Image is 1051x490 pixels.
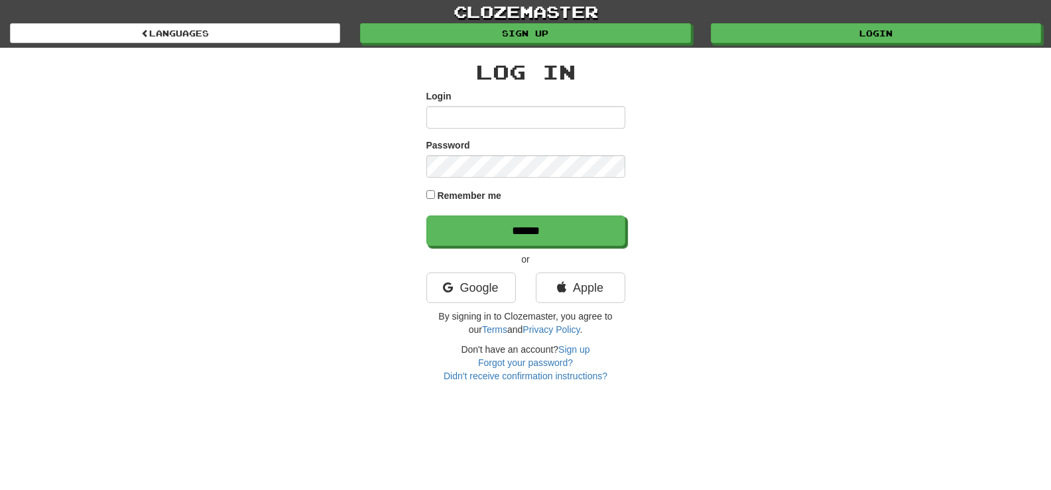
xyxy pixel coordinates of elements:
a: Languages [10,23,340,43]
a: Privacy Policy [523,324,580,335]
a: Sign up [558,344,589,355]
p: or [426,253,625,266]
a: Forgot your password? [478,357,573,368]
a: Apple [536,273,625,303]
a: Google [426,273,516,303]
label: Remember me [437,189,501,202]
a: Terms [482,324,507,335]
label: Login [426,90,452,103]
p: By signing in to Clozemaster, you agree to our and . [426,310,625,336]
label: Password [426,139,470,152]
div: Don't have an account? [426,343,625,383]
a: Didn't receive confirmation instructions? [444,371,607,381]
a: Sign up [360,23,690,43]
a: Login [711,23,1041,43]
h2: Log In [426,61,625,83]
